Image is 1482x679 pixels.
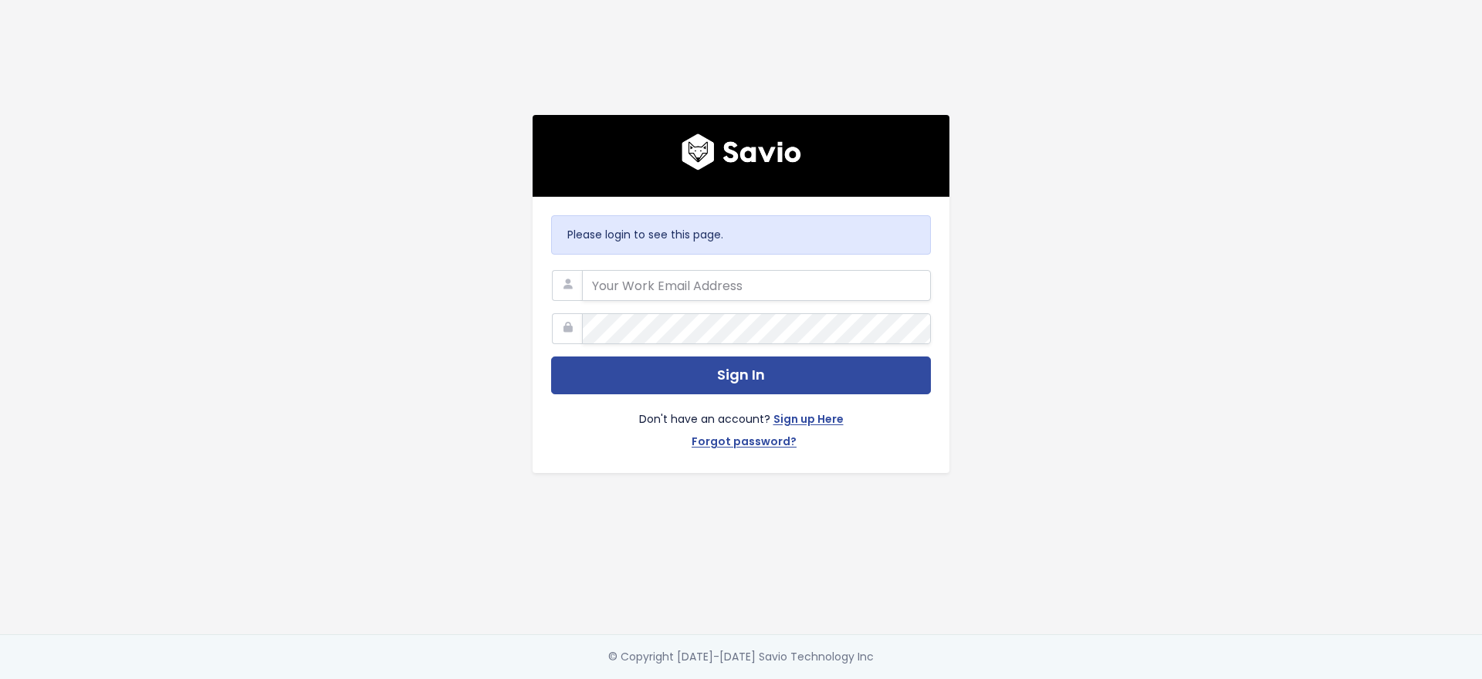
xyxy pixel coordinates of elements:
a: Forgot password? [692,432,797,454]
a: Sign up Here [773,410,844,432]
button: Sign In [551,356,931,394]
input: Your Work Email Address [582,270,931,301]
div: Don't have an account? [551,394,931,454]
p: Please login to see this page. [567,225,915,245]
div: © Copyright [DATE]-[DATE] Savio Technology Inc [608,647,874,667]
img: logo600x187.a314fd40982d.png [682,133,801,171]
